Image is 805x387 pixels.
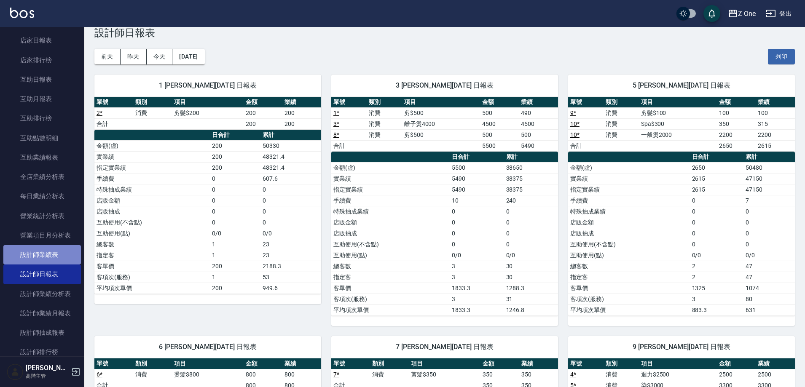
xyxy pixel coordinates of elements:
td: 2615 [690,184,743,195]
td: 2650 [717,140,756,151]
td: 0 [743,217,795,228]
td: 5490 [450,173,504,184]
td: 315 [756,118,795,129]
td: 消費 [604,129,639,140]
a: 互助月報表 [3,89,81,109]
td: 200 [282,118,321,129]
td: 0/0 [504,250,558,261]
td: 80 [743,294,795,304]
span: 6 [PERSON_NAME][DATE] 日報表 [105,343,311,351]
td: 30 [504,261,558,272]
td: 實業績 [331,173,450,184]
td: 特殊抽成業績 [568,206,690,217]
td: 2200 [717,129,756,140]
td: 剪髮$200 [172,107,243,118]
td: 客單價 [94,261,210,272]
h3: 設計師日報表 [94,27,795,39]
td: 互助使用(不含點) [568,239,690,250]
td: 0 [690,206,743,217]
td: 互助使用(點) [331,250,450,261]
td: 金額(虛) [94,140,210,151]
td: 實業績 [568,173,690,184]
td: 手續費 [331,195,450,206]
a: 互助點數明細 [3,128,81,148]
td: 2615 [756,140,795,151]
td: 100 [717,107,756,118]
th: 類別 [133,97,172,108]
th: 類別 [604,97,639,108]
td: 合計 [568,140,604,151]
td: 總客數 [568,261,690,272]
td: Spa$300 [639,118,717,129]
a: 互助日報表 [3,70,81,89]
th: 單號 [331,358,370,369]
td: 50480 [743,162,795,173]
th: 項目 [409,358,480,369]
td: 200 [210,283,261,294]
td: 48321.4 [260,151,321,162]
td: 互助使用(點) [568,250,690,261]
th: 項目 [172,358,243,369]
td: 平均項次單價 [568,304,690,315]
td: 特殊抽成業績 [94,184,210,195]
td: 23 [260,250,321,261]
td: 800 [244,369,282,380]
td: 200 [210,261,261,272]
td: 5500 [450,162,504,173]
span: 3 [PERSON_NAME][DATE] 日報表 [341,81,548,90]
td: 47 [743,272,795,283]
td: 0 [690,195,743,206]
td: 23 [260,239,321,250]
span: 1 [PERSON_NAME][DATE] 日報表 [105,81,311,90]
td: 剪髮$100 [639,107,717,118]
td: 38375 [504,184,558,195]
h5: [PERSON_NAME] [26,364,69,372]
td: 0 [504,239,558,250]
td: 客項次(服務) [94,272,210,283]
td: 手續費 [94,173,210,184]
th: 單號 [94,97,133,108]
th: 類別 [604,358,639,369]
td: 1288.3 [504,283,558,294]
td: 0 [260,195,321,206]
img: Logo [10,8,34,18]
td: 240 [504,195,558,206]
td: 合計 [94,118,133,129]
a: 互助排行榜 [3,109,81,128]
a: 店家排行榜 [3,51,81,70]
td: 消費 [604,369,639,380]
td: 1833.3 [450,304,504,315]
td: 0/0 [260,228,321,239]
th: 日合計 [690,152,743,163]
th: 類別 [133,358,172,369]
td: 總客數 [94,239,210,250]
td: 0 [690,217,743,228]
th: 金額 [717,358,756,369]
td: 消費 [604,118,639,129]
a: 設計師業績分析表 [3,284,81,304]
td: 5490 [450,184,504,195]
td: 平均項次單價 [94,283,210,294]
td: 0 [260,217,321,228]
td: 38650 [504,162,558,173]
button: [DATE] [172,49,204,64]
a: 設計師業績月報表 [3,304,81,323]
th: 業績 [519,97,558,108]
td: 消費 [367,118,402,129]
td: 特殊抽成業績 [331,206,450,217]
td: 客項次(服務) [568,294,690,304]
td: 200 [210,140,261,151]
td: 607.6 [260,173,321,184]
td: 指定客 [331,272,450,283]
td: 互助使用(點) [94,228,210,239]
table: a dense table [94,130,321,294]
td: 3 [450,294,504,304]
td: 3 [450,261,504,272]
th: 類別 [367,97,402,108]
a: 設計師業績表 [3,245,81,264]
td: 500 [480,129,519,140]
td: 1246.8 [504,304,558,315]
th: 日合計 [210,130,261,141]
td: 2200 [756,129,795,140]
td: 指定實業績 [331,184,450,195]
